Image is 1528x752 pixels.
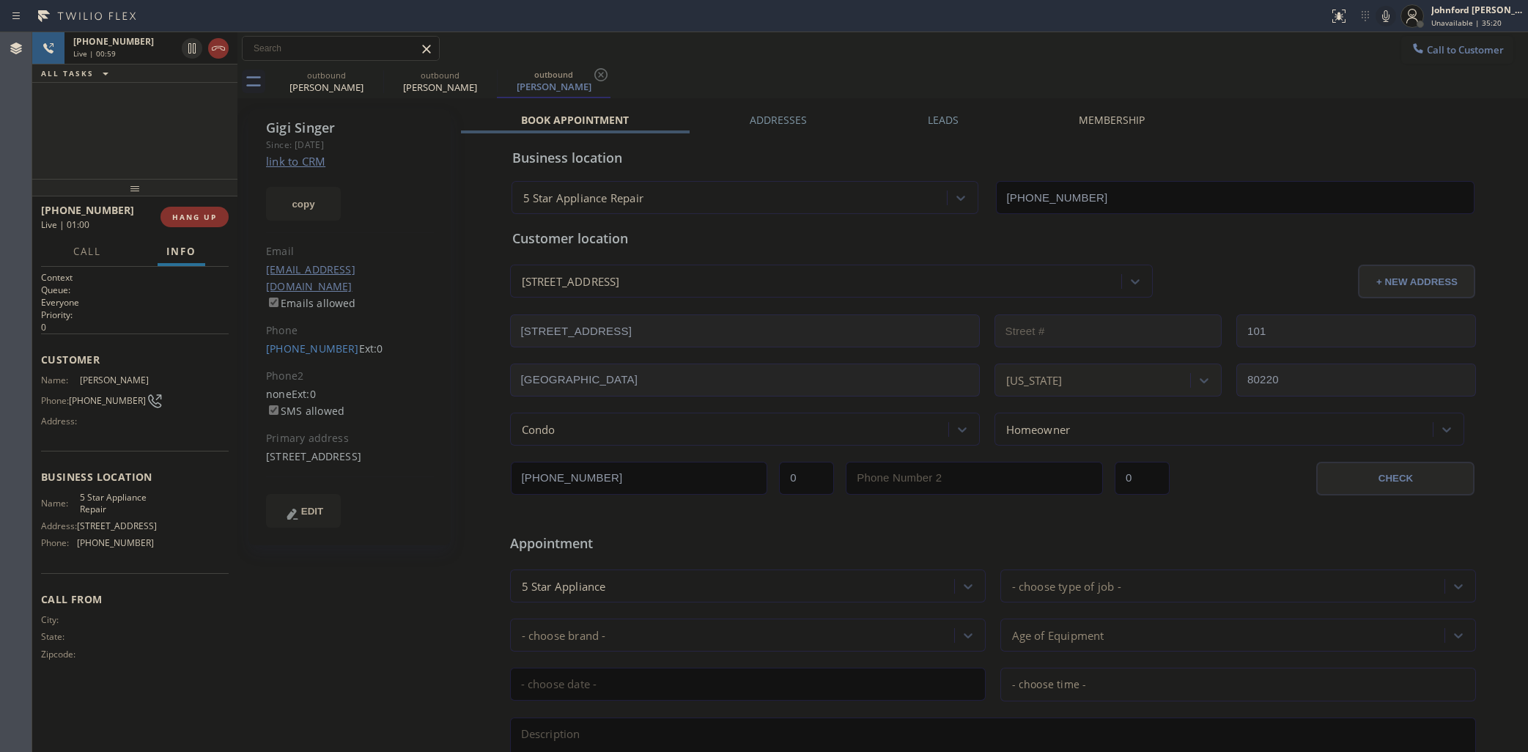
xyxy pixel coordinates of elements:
[182,38,202,59] button: Hold Customer
[41,592,229,606] span: Call From
[73,35,154,48] span: [PHONE_NUMBER]
[269,405,278,415] input: SMS allowed
[359,342,383,355] span: Ext: 0
[41,416,80,427] span: Address:
[266,119,434,136] div: Gigi Singer
[172,212,217,222] span: HANG UP
[266,342,359,355] a: [PHONE_NUMBER]
[1236,364,1476,397] input: ZIP
[1115,462,1170,495] input: Ext. 2
[266,494,341,528] button: EDIT
[522,421,556,438] div: Condo
[498,65,609,97] div: Gigi Singer
[1427,43,1504,56] span: Call to Customer
[41,284,229,296] h2: Queue:
[928,113,959,127] label: Leads
[269,298,278,307] input: Emails allowed
[41,375,80,386] span: Name:
[266,136,434,153] div: Since: [DATE]
[266,262,355,293] a: [EMAIL_ADDRESS][DOMAIN_NAME]
[521,113,629,127] label: Book Appointment
[512,229,1474,248] div: Customer location
[41,271,229,284] h1: Context
[41,395,69,406] span: Phone:
[208,38,229,59] button: Hang up
[266,449,434,465] div: [STREET_ADDRESS]
[158,237,205,266] button: Info
[41,296,229,309] p: Everyone
[292,387,316,401] span: Ext: 0
[41,309,229,321] h2: Priority:
[266,187,341,221] button: copy
[166,245,196,258] span: Info
[41,218,89,231] span: Live | 01:00
[523,190,644,207] div: 5 Star Appliance Repair
[271,70,382,81] div: outbound
[271,81,382,94] div: [PERSON_NAME]
[498,69,609,80] div: outbound
[385,65,495,98] div: Gigi Singer
[41,203,134,217] span: [PHONE_NUMBER]
[41,470,229,484] span: Business location
[1012,627,1104,644] div: Age of Equipment
[1236,314,1476,347] input: Apt. #
[1358,265,1475,298] button: + NEW ADDRESS
[1012,677,1087,691] span: - choose time -
[1079,113,1145,127] label: Membership
[1431,18,1502,28] span: Unavailable | 35:20
[32,64,123,82] button: ALL TASKS
[994,314,1222,347] input: Street #
[779,462,834,495] input: Ext.
[385,81,495,94] div: [PERSON_NAME]
[64,237,110,266] button: Call
[1431,4,1524,16] div: Johnford [PERSON_NAME]
[498,80,609,93] div: [PERSON_NAME]
[1401,36,1513,64] button: Call to Customer
[80,492,153,515] span: 5 Star Appliance Repair
[243,37,439,60] input: Search
[41,537,77,548] span: Phone:
[266,296,356,310] label: Emails allowed
[522,578,606,594] div: 5 Star Appliance
[41,649,80,660] span: Zipcode:
[266,430,434,447] div: Primary address
[77,520,157,531] span: [STREET_ADDRESS]
[512,148,1474,168] div: Business location
[1316,462,1475,495] button: CHECK
[266,154,325,169] a: link to CRM
[301,506,323,517] span: EDIT
[510,668,986,701] input: - choose date -
[510,534,830,553] span: Appointment
[41,520,77,531] span: Address:
[41,68,94,78] span: ALL TASKS
[266,368,434,385] div: Phone2
[69,395,146,406] span: [PHONE_NUMBER]
[160,207,229,227] button: HANG UP
[385,70,495,81] div: outbound
[80,375,153,386] span: [PERSON_NAME]
[271,65,382,98] div: Choong Ya
[77,537,154,548] span: [PHONE_NUMBER]
[522,627,606,644] div: - choose brand -
[1006,421,1071,438] div: Homeowner
[41,631,80,642] span: State:
[511,462,768,495] input: Phone Number
[41,614,80,625] span: City:
[750,113,807,127] label: Addresses
[996,181,1475,214] input: Phone Number
[73,245,101,258] span: Call
[266,322,434,339] div: Phone
[41,321,229,333] p: 0
[846,462,1103,495] input: Phone Number 2
[266,386,434,420] div: none
[41,498,80,509] span: Name:
[1012,578,1121,594] div: - choose type of job -
[510,314,980,347] input: Address
[266,243,434,260] div: Email
[1376,6,1396,26] button: Mute
[510,364,980,397] input: City
[522,273,620,290] div: [STREET_ADDRESS]
[73,48,116,59] span: Live | 00:59
[41,353,229,366] span: Customer
[266,404,344,418] label: SMS allowed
